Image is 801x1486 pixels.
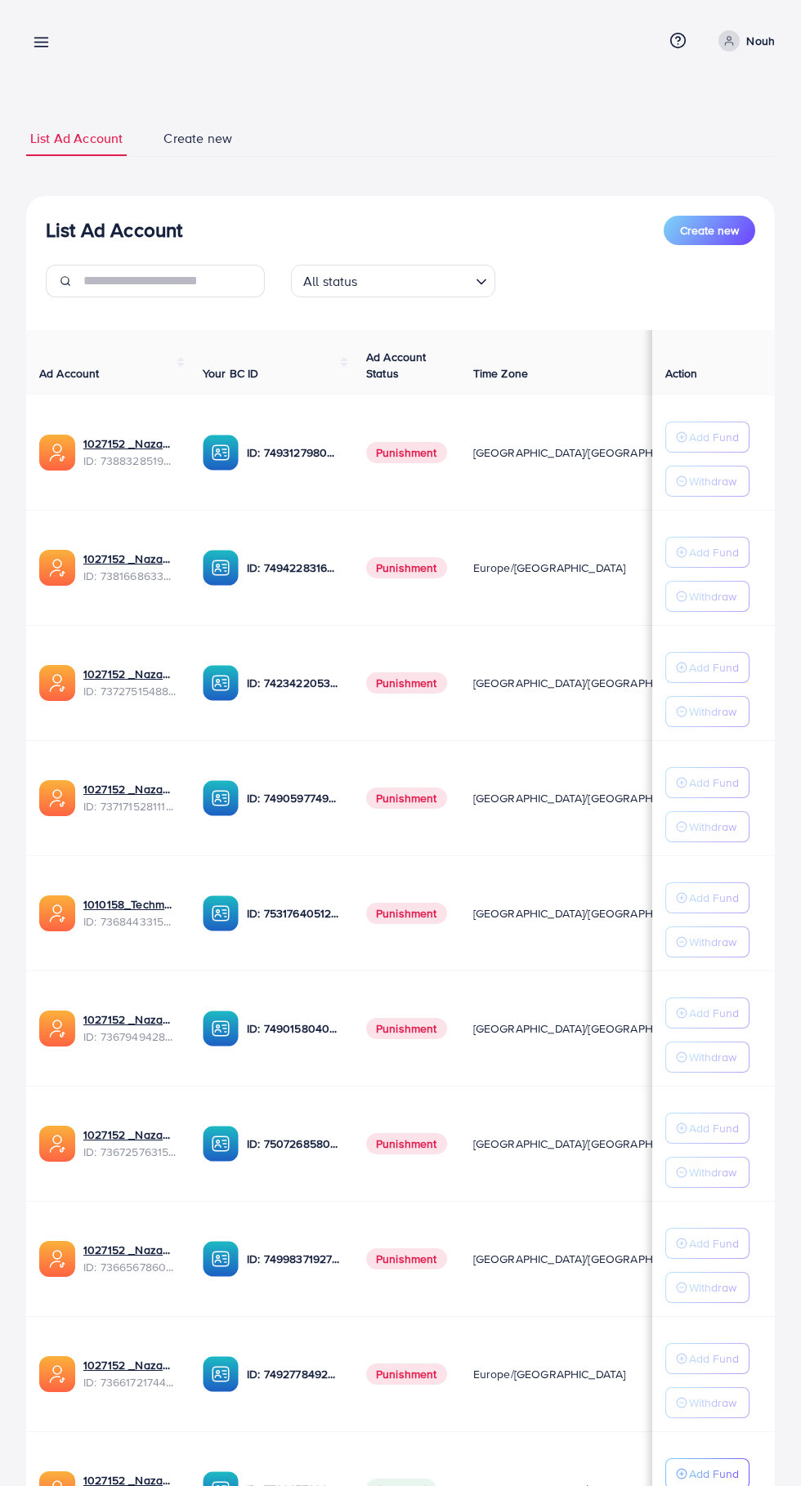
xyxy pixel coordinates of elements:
button: Add Fund [665,1228,750,1259]
p: Withdraw [689,1393,736,1412]
p: Add Fund [689,1118,739,1138]
button: Withdraw [665,1042,750,1073]
span: [GEOGRAPHIC_DATA]/[GEOGRAPHIC_DATA] [473,1020,700,1037]
button: Withdraw [665,926,750,957]
button: Withdraw [665,1272,750,1303]
span: Punishment [366,672,447,694]
p: ID: 7507268580682137618 [247,1134,340,1154]
img: ic-ads-acc.e4c84228.svg [39,435,75,471]
p: Add Fund [689,427,739,447]
span: ID: 7372751548805726224 [83,683,177,699]
img: ic-ba-acc.ded83a64.svg [203,1356,239,1392]
h3: List Ad Account [46,218,182,242]
div: <span class='underline'>1027152 _Nazaagency_023</span></br>7381668633665093648 [83,551,177,584]
span: Ad Account Status [366,349,427,382]
img: ic-ba-acc.ded83a64.svg [203,435,239,471]
span: [GEOGRAPHIC_DATA]/[GEOGRAPHIC_DATA] [473,790,700,806]
button: Withdraw [665,696,750,727]
span: [GEOGRAPHIC_DATA]/[GEOGRAPHIC_DATA] [473,675,700,691]
div: <span class='underline'>1027152 _Nazaagency_003</span></br>7367949428067450896 [83,1011,177,1045]
span: Your BC ID [203,365,259,382]
div: <span class='underline'>1027152 _Nazaagency_019</span></br>7388328519014645761 [83,435,177,469]
button: Withdraw [665,1157,750,1188]
p: ID: 7493127980932333584 [247,443,340,462]
p: Nouh [746,31,775,51]
span: ID: 7366567860828749825 [83,1259,177,1275]
div: <span class='underline'>1027152 _Nazaagency_016</span></br>7367257631523782657 [83,1127,177,1160]
a: 1027152 _Nazaagency_0051 [83,1242,177,1258]
span: Ad Account [39,365,100,382]
button: Withdraw [665,811,750,842]
button: Withdraw [665,581,750,612]
button: Create new [664,216,755,245]
span: Punishment [366,1363,447,1385]
img: ic-ba-acc.ded83a64.svg [203,895,239,931]
span: All status [300,270,361,293]
span: Europe/[GEOGRAPHIC_DATA] [473,560,626,576]
span: Punishment [366,557,447,578]
span: Punishment [366,442,447,463]
span: Punishment [366,1133,447,1154]
p: ID: 7492778492849930241 [247,1364,340,1384]
span: ID: 7388328519014645761 [83,453,177,469]
button: Add Fund [665,767,750,798]
button: Add Fund [665,652,750,683]
button: Withdraw [665,1387,750,1418]
p: Add Fund [689,658,739,677]
p: Withdraw [689,587,736,606]
div: Search for option [291,265,495,297]
img: ic-ads-acc.e4c84228.svg [39,1356,75,1392]
p: ID: 7423422053648285697 [247,673,340,693]
img: ic-ads-acc.e4c84228.svg [39,1011,75,1046]
button: Add Fund [665,882,750,913]
img: ic-ba-acc.ded83a64.svg [203,1011,239,1046]
p: Add Fund [689,1349,739,1368]
img: ic-ads-acc.e4c84228.svg [39,1126,75,1162]
span: ID: 7366172174454882305 [83,1374,177,1390]
p: Withdraw [689,932,736,952]
p: ID: 7490158040596217873 [247,1019,340,1038]
p: Add Fund [689,773,739,792]
button: Withdraw [665,466,750,497]
p: Withdraw [689,471,736,491]
span: ID: 7367257631523782657 [83,1144,177,1160]
img: ic-ads-acc.e4c84228.svg [39,550,75,586]
p: Add Fund [689,542,739,562]
span: [GEOGRAPHIC_DATA]/[GEOGRAPHIC_DATA] [473,1136,700,1152]
img: ic-ads-acc.e4c84228.svg [39,895,75,931]
button: Add Fund [665,997,750,1029]
p: Withdraw [689,1162,736,1182]
span: [GEOGRAPHIC_DATA]/[GEOGRAPHIC_DATA] [473,444,700,461]
div: <span class='underline'>1010158_Techmanistan pk acc_1715599413927</span></br>7368443315504726017 [83,896,177,930]
span: ID: 7368443315504726017 [83,913,177,930]
p: Add Fund [689,888,739,908]
div: <span class='underline'>1027152 _Nazaagency_0051</span></br>7366567860828749825 [83,1242,177,1275]
p: Withdraw [689,702,736,721]
a: 1027152 _Nazaagency_04 [83,781,177,797]
img: ic-ba-acc.ded83a64.svg [203,1241,239,1277]
p: Add Fund [689,1464,739,1484]
span: Punishment [366,788,447,809]
img: ic-ba-acc.ded83a64.svg [203,1126,239,1162]
a: 1027152 _Nazaagency_003 [83,1011,177,1028]
a: 1027152 _Nazaagency_023 [83,551,177,567]
img: ic-ba-acc.ded83a64.svg [203,665,239,701]
button: Add Fund [665,1113,750,1144]
div: <span class='underline'>1027152 _Nazaagency_007</span></br>7372751548805726224 [83,666,177,699]
span: Create new [163,129,232,148]
p: Add Fund [689,1234,739,1253]
img: ic-ads-acc.e4c84228.svg [39,1241,75,1277]
p: ID: 7531764051207716871 [247,904,340,923]
button: Add Fund [665,422,750,453]
p: ID: 7494228316518858759 [247,558,340,578]
button: Add Fund [665,1343,750,1374]
div: <span class='underline'>1027152 _Nazaagency_04</span></br>7371715281112170513 [83,781,177,814]
p: Add Fund [689,1003,739,1023]
a: 1027152 _Nazaagency_016 [83,1127,177,1143]
a: 1027152 _Nazaagency_018 [83,1357,177,1373]
input: Search for option [363,266,469,293]
p: Withdraw [689,817,736,837]
p: Withdraw [689,1047,736,1067]
span: [GEOGRAPHIC_DATA]/[GEOGRAPHIC_DATA] [473,1251,700,1267]
button: Add Fund [665,537,750,568]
